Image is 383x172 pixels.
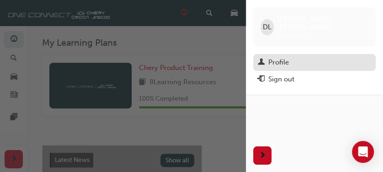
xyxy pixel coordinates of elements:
span: one00041 [277,32,307,39]
span: next-icon [259,150,266,161]
span: exit-icon [258,75,265,84]
a: Profile [253,54,376,71]
button: Sign out [253,71,376,88]
div: Open Intercom Messenger [352,141,374,163]
span: [PERSON_NAME] [PERSON_NAME] [277,15,368,31]
span: DL [263,22,271,32]
span: man-icon [258,59,265,67]
div: Sign out [268,74,294,85]
div: Profile [268,57,289,68]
